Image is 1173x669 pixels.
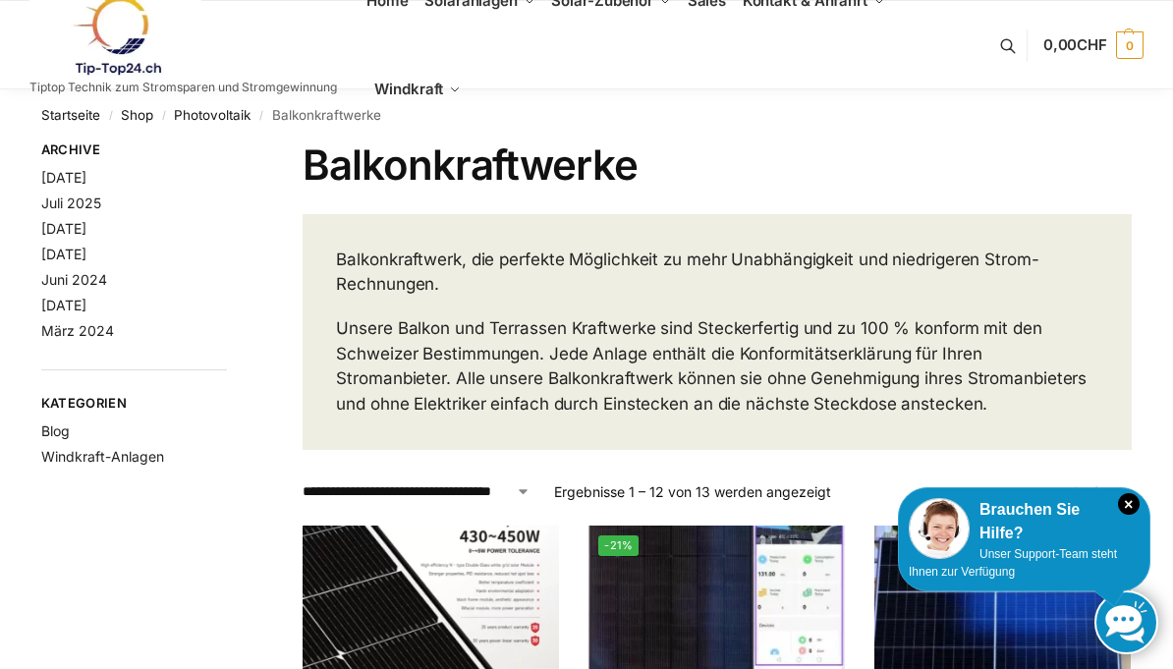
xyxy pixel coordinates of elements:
p: Unsere Balkon und Terrassen Kraftwerke sind Steckerfertig und zu 100 % konform mit den Schweizer ... [336,316,1098,417]
span: 0,00 [1043,35,1107,54]
span: Kategorien [41,394,227,414]
p: Balkonkraftwerk, die perfekte Möglichkeit zu mehr Unabhängigkeit und niedrigeren Strom-Rechnungen. [336,248,1098,298]
a: Photovoltaik [174,107,251,123]
a: Blog [41,422,70,439]
span: 0 [1116,31,1144,59]
nav: Produkt-Seitennummerierung [1061,481,1132,502]
p: Ergebnisse 1 – 12 von 13 werden angezeigt [554,481,831,502]
a: Juni 2024 [41,271,107,288]
a: Windkraft-Anlagen [41,448,164,465]
h1: Balkonkraftwerke [303,140,1132,190]
a: Seite 2 [1088,483,1106,500]
span: Archive [41,140,227,160]
a: → [1110,481,1125,502]
span: Seite 1 [1068,483,1084,500]
span: / [251,108,271,124]
a: Startseite [41,107,100,123]
select: Shop-Reihenfolge [303,481,531,502]
a: [DATE] [41,220,86,237]
a: [DATE] [41,246,86,262]
div: Brauchen Sie Hilfe? [909,498,1140,545]
button: Close filters [227,141,239,163]
span: / [153,108,174,124]
a: 0,00CHF 0 [1043,16,1144,75]
img: Customer service [909,498,970,559]
a: [DATE] [41,169,86,186]
a: März 2024 [41,322,114,339]
a: [DATE] [41,297,86,313]
span: Windkraft [374,80,443,98]
a: Shop [121,107,153,123]
span: CHF [1077,35,1107,54]
span: / [100,108,121,124]
i: Schließen [1118,493,1140,515]
p: Tiptop Technik zum Stromsparen und Stromgewinnung [29,82,337,93]
a: Juli 2025 [41,195,101,211]
span: Unser Support-Team steht Ihnen zur Verfügung [909,547,1117,579]
nav: Breadcrumb [41,89,1132,140]
a: Windkraft [366,45,470,134]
